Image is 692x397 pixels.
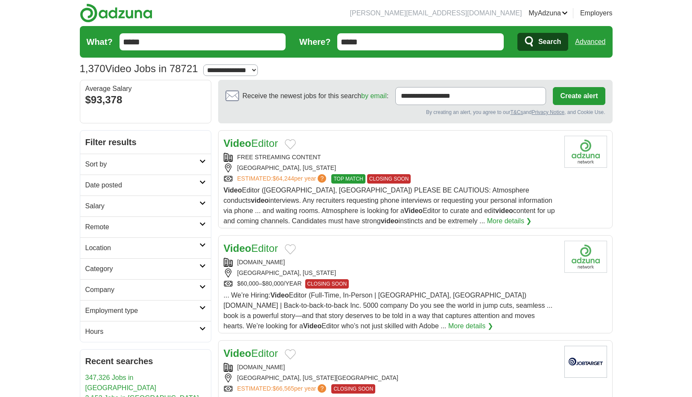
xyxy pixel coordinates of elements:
img: Company logo [564,241,607,273]
button: Add to favorite jobs [285,139,296,149]
strong: Video [404,207,423,214]
a: T&Cs [510,109,523,115]
img: Company logo [564,346,607,378]
div: By creating an alert, you agree to our and , and Cookie Use. [225,108,605,116]
span: Editor ([GEOGRAPHIC_DATA], [GEOGRAPHIC_DATA]) PLEASE BE CAUTIOUS: Atmosphere conducts interviews.... [224,187,555,225]
a: ESTIMATED:$66,565per year? [237,384,328,394]
a: Category [80,258,211,279]
a: Privacy Notice [531,109,564,115]
strong: Video [224,347,251,359]
button: Create alert [553,87,605,105]
h2: Employment type [85,306,199,316]
span: CLOSING SOON [305,279,349,289]
a: VideoEditor [224,137,278,149]
a: Employers [580,8,613,18]
button: Search [517,33,568,51]
div: Average Salary [85,85,206,92]
button: Add to favorite jobs [285,244,296,254]
a: 347,326 Jobs in [GEOGRAPHIC_DATA] [85,374,157,391]
a: Date posted [80,175,211,196]
button: Add to favorite jobs [285,349,296,359]
h1: Video Jobs in 78721 [80,63,198,74]
div: FREE STREAMING CONTENT [224,153,558,162]
strong: Video [224,242,251,254]
a: Company [80,279,211,300]
h2: Hours [85,327,199,337]
strong: video [251,197,269,204]
li: [PERSON_NAME][EMAIL_ADDRESS][DOMAIN_NAME] [350,8,522,18]
strong: Video [303,322,321,330]
a: Salary [80,196,211,216]
label: What? [87,35,113,48]
strong: video [381,217,399,225]
a: Sort by [80,154,211,175]
div: $93,378 [85,92,206,108]
h2: Filter results [80,131,211,154]
span: ... We’re Hiring: Editor (Full-Time, In-Person | [GEOGRAPHIC_DATA], [GEOGRAPHIC_DATA]) [DOMAIN_NA... [224,292,553,330]
div: [GEOGRAPHIC_DATA], [US_STATE] [224,269,558,277]
img: Company logo [564,136,607,168]
span: ? [318,174,326,183]
span: Receive the newest jobs for this search : [242,91,388,101]
a: Remote [80,216,211,237]
label: Where? [299,35,330,48]
span: Search [538,33,561,50]
span: $66,565 [272,385,294,392]
span: 1,370 [80,61,105,76]
div: [DOMAIN_NAME] [224,258,558,267]
h2: Recent searches [85,355,206,368]
div: $60,000–$80,000/YEAR [224,279,558,289]
a: Hours [80,321,211,342]
strong: Video [224,137,251,149]
span: $64,244 [272,175,294,182]
a: More details ❯ [448,321,493,331]
span: ? [318,384,326,393]
a: MyAdzuna [528,8,568,18]
strong: video [495,207,513,214]
div: [DOMAIN_NAME] [224,363,558,372]
span: TOP MATCH [331,174,365,184]
span: CLOSING SOON [367,174,411,184]
a: Advanced [575,33,605,50]
a: by email [361,92,387,99]
div: [GEOGRAPHIC_DATA], [US_STATE][GEOGRAPHIC_DATA] [224,374,558,382]
a: Location [80,237,211,258]
h2: Sort by [85,159,199,169]
h2: Date posted [85,180,199,190]
a: Employment type [80,300,211,321]
h2: Location [85,243,199,253]
img: Adzuna logo [80,3,152,23]
div: [GEOGRAPHIC_DATA], [US_STATE] [224,163,558,172]
h2: Company [85,285,199,295]
a: VideoEditor [224,347,278,359]
a: VideoEditor [224,242,278,254]
strong: Video [270,292,289,299]
a: More details ❯ [487,216,532,226]
span: CLOSING SOON [331,384,375,394]
strong: Video [224,187,242,194]
h2: Category [85,264,199,274]
a: ESTIMATED:$64,244per year? [237,174,328,184]
h2: Remote [85,222,199,232]
h2: Salary [85,201,199,211]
